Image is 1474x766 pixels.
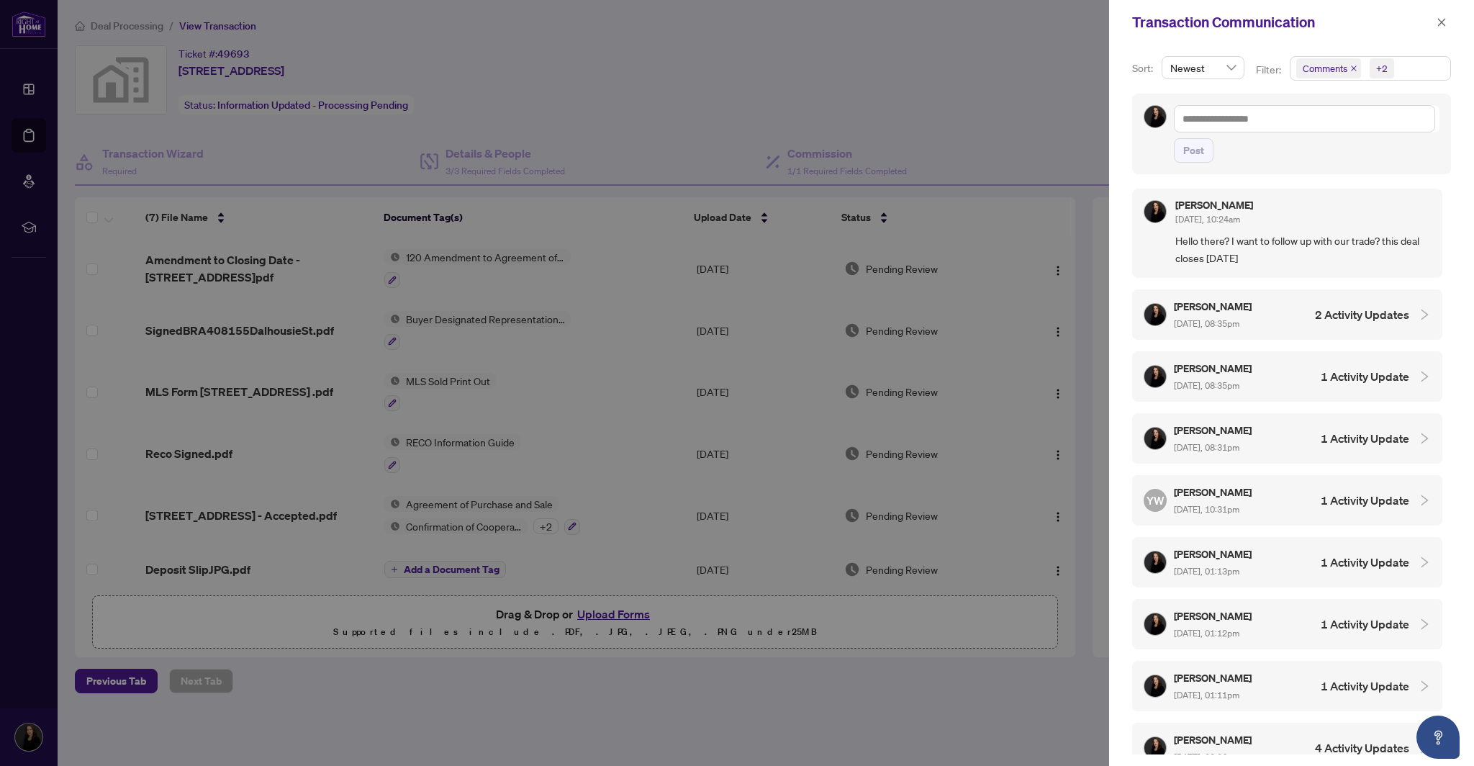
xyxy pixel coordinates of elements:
span: Comments [1296,58,1361,78]
h5: [PERSON_NAME] [1174,298,1254,315]
img: Profile Icon [1144,613,1166,635]
span: collapsed [1418,494,1431,507]
img: Profile Icon [1144,366,1166,387]
h4: 1 Activity Update [1321,368,1409,385]
img: Profile Icon [1144,737,1166,759]
h4: 1 Activity Update [1321,677,1409,695]
button: Open asap [1416,716,1460,759]
img: Profile Icon [1144,106,1166,127]
span: Hello there? I want to follow up with our trade? this deal closes [DATE] [1175,233,1431,266]
span: collapsed [1418,432,1431,445]
span: collapsed [1418,556,1431,569]
img: Profile Icon [1144,201,1166,222]
span: YW [1147,492,1165,509]
span: Newest [1170,57,1236,78]
h5: [PERSON_NAME] [1174,422,1254,438]
h5: [PERSON_NAME] [1174,546,1254,562]
span: [DATE], 02:06pm [1174,752,1239,762]
span: [DATE], 08:35pm [1174,318,1239,329]
span: collapsed [1418,308,1431,321]
h5: [PERSON_NAME] [1175,200,1253,210]
h4: 1 Activity Update [1321,492,1409,509]
span: [DATE], 01:11pm [1174,690,1239,700]
span: close [1437,17,1447,27]
p: Sort: [1132,60,1156,76]
span: collapsed [1418,618,1431,631]
span: [DATE], 08:31pm [1174,442,1239,453]
span: collapsed [1418,370,1431,383]
h4: 1 Activity Update [1321,554,1409,571]
h5: [PERSON_NAME] [1174,731,1254,748]
img: Profile Icon [1144,428,1166,449]
div: Profile Icon[PERSON_NAME] [DATE], 08:35pm2 Activity Updates [1132,289,1442,340]
div: Profile Icon[PERSON_NAME] [DATE], 01:11pm1 Activity Update [1132,661,1442,711]
button: Post [1174,138,1213,163]
span: [DATE], 10:31pm [1174,504,1239,515]
img: Profile Icon [1144,304,1166,325]
p: Filter: [1256,62,1283,78]
h4: 1 Activity Update [1321,616,1409,633]
h4: 4 Activity Updates [1315,739,1409,757]
div: Profile Icon[PERSON_NAME] [DATE], 08:31pm1 Activity Update [1132,413,1442,464]
div: YW[PERSON_NAME] [DATE], 10:31pm1 Activity Update [1132,475,1442,526]
div: Profile Icon[PERSON_NAME] [DATE], 08:35pm1 Activity Update [1132,351,1442,402]
span: [DATE], 08:35pm [1174,380,1239,391]
span: collapsed [1418,742,1431,754]
span: close [1350,65,1357,72]
h5: [PERSON_NAME] [1174,608,1254,624]
span: Comments [1303,61,1347,76]
div: Profile Icon[PERSON_NAME] [DATE], 01:12pm1 Activity Update [1132,599,1442,649]
span: [DATE], 01:12pm [1174,628,1239,639]
img: Profile Icon [1144,675,1166,697]
h4: 2 Activity Updates [1315,306,1409,323]
div: Profile Icon[PERSON_NAME] [DATE], 01:13pm1 Activity Update [1132,537,1442,587]
h5: [PERSON_NAME] [1174,484,1254,500]
span: [DATE], 10:24am [1175,214,1240,225]
h4: 1 Activity Update [1321,430,1409,447]
div: Transaction Communication [1132,12,1432,33]
h5: [PERSON_NAME] [1174,360,1254,377]
span: [DATE], 01:13pm [1174,566,1239,577]
span: collapsed [1418,680,1431,693]
h5: [PERSON_NAME] [1174,670,1254,686]
img: Profile Icon [1144,551,1166,573]
div: +2 [1376,61,1388,76]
